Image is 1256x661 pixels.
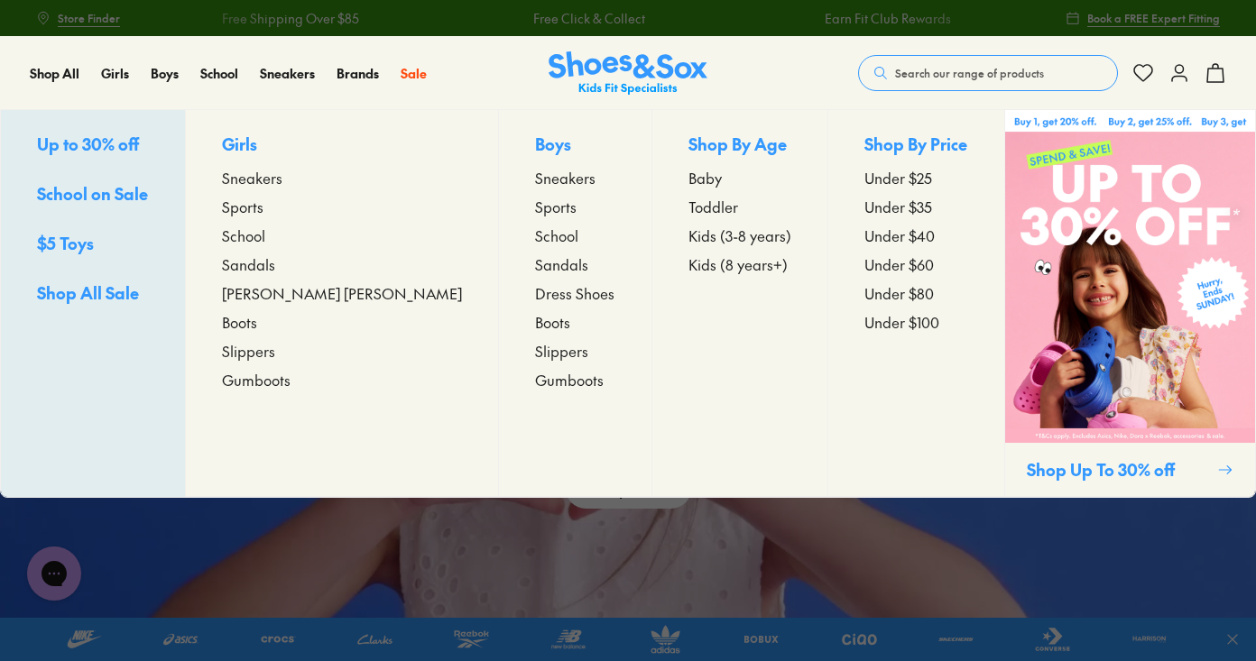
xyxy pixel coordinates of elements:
a: Gumboots [222,369,463,390]
a: Boots [222,311,463,333]
a: Boys [151,64,179,83]
span: Under $100 [864,311,939,333]
a: Sandals [535,253,615,275]
span: Slippers [535,340,588,362]
a: School [200,64,238,83]
span: Kids (3-8 years) [688,225,791,246]
a: Book a FREE Expert Fitting [1066,2,1220,34]
a: Baby [688,167,792,188]
a: $5 Toys [37,231,149,259]
a: Kids (8 years+) [688,253,792,275]
span: Under $25 [864,167,932,188]
a: Store Finder [36,2,120,34]
span: Shop All Sale [37,281,139,304]
a: Under $60 [864,253,968,275]
a: Under $80 [864,282,968,304]
span: Gumboots [222,369,291,390]
span: Book a FREE Expert Fitting [1087,10,1220,26]
span: Toddler [688,196,738,217]
span: Boots [535,311,570,333]
span: School [535,225,578,246]
span: Sneakers [535,167,596,188]
a: School [535,225,615,246]
a: Girls [101,64,129,83]
a: Sports [222,196,463,217]
a: Under $25 [864,167,968,188]
a: Free Shipping Over $85 [221,9,358,28]
span: Dress Shoes [535,282,614,304]
p: Shop Up To 30% off [1027,457,1210,482]
span: Sneakers [260,64,315,82]
span: Store Finder [58,10,120,26]
iframe: Gorgias live chat messenger [18,540,90,607]
span: Baby [688,167,722,188]
span: Brands [337,64,379,82]
button: Search our range of products [858,55,1118,91]
a: Free Click & Collect [532,9,644,28]
span: Search our range of products [895,65,1044,81]
a: School [222,225,463,246]
p: Girls [222,132,463,160]
a: [PERSON_NAME] [PERSON_NAME] [222,282,463,304]
a: Up to 30% off [37,132,149,160]
span: Girls [101,64,129,82]
span: Shop All [30,64,79,82]
a: Brands [337,64,379,83]
a: Slippers [535,340,615,362]
span: School [200,64,238,82]
a: Under $35 [864,196,968,217]
a: Shop All [30,64,79,83]
span: Under $60 [864,253,934,275]
span: Sports [222,196,263,217]
span: Boots [222,311,257,333]
a: School on Sale [37,181,149,209]
a: Under $40 [864,225,968,246]
span: Slippers [222,340,275,362]
span: $5 Toys [37,232,94,254]
a: Sneakers [222,167,463,188]
span: Sandals [535,253,588,275]
p: Shop By Age [688,132,792,160]
a: Toddler [688,196,792,217]
span: Under $80 [864,282,934,304]
img: SNS_Logo_Responsive.svg [549,51,707,96]
a: Dress Shoes [535,282,615,304]
a: Earn Fit Club Rewards [823,9,949,28]
a: Under $100 [864,311,968,333]
a: Sneakers [535,167,615,188]
span: Under $40 [864,225,935,246]
a: Gumboots [535,369,615,390]
a: Shop Up To 30% off [1004,110,1255,497]
span: Sports [535,196,577,217]
span: Up to 30% off [37,133,139,155]
p: Boys [535,132,615,160]
span: Sneakers [222,167,282,188]
span: Under $35 [864,196,932,217]
span: Boys [151,64,179,82]
a: Boots [535,311,615,333]
span: School [222,225,265,246]
p: Shop By Price [864,132,968,160]
img: SNS_WEBASSETS_CollectionHero_1280x1600_3_3cc3cab1-0476-4628-9278-87f58d7d6f8a.png [1005,110,1255,443]
a: Shoes & Sox [549,51,707,96]
a: Kids (3-8 years) [688,225,792,246]
a: Slippers [222,340,463,362]
span: Sale [401,64,427,82]
a: Shop All Sale [37,280,149,308]
span: Kids (8 years+) [688,253,788,275]
span: School on Sale [37,182,148,205]
span: [PERSON_NAME] [PERSON_NAME] [222,282,462,304]
a: Sneakers [260,64,315,83]
a: Sports [535,196,615,217]
span: Gumboots [535,369,604,390]
a: Sale [401,64,427,83]
a: Sandals [222,253,463,275]
span: Sandals [222,253,275,275]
